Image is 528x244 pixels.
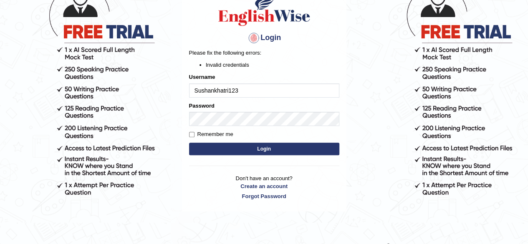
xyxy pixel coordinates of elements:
[189,73,215,81] label: Username
[189,143,339,155] button: Login
[189,31,339,45] h4: Login
[189,102,215,110] label: Password
[206,61,339,69] li: Invalid credentials
[189,192,339,200] a: Forgot Password
[189,182,339,190] a: Create an account
[189,49,339,57] p: Please fix the following errors:
[189,174,339,200] p: Don't have an account?
[189,130,233,138] label: Remember me
[189,132,195,137] input: Remember me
